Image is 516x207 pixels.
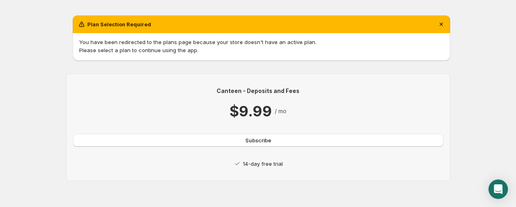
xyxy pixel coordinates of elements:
span: Subscribe [245,136,271,144]
p: You have been redirected to the plans page because your store doesn't have an active plan. [79,38,444,46]
p: $9.99 [230,101,272,121]
button: Dismiss notification [436,19,447,30]
button: Subscribe [73,134,443,147]
p: 14-day free trial [243,160,283,168]
p: Please select a plan to continue using the app. [79,46,444,54]
div: Open Intercom Messenger [489,180,508,199]
p: Canteen - Deposits and Fees [73,87,443,95]
h2: Plan Selection Required [87,20,151,28]
p: / mo [275,107,286,115]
